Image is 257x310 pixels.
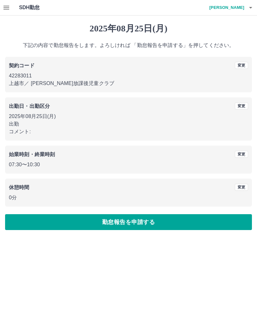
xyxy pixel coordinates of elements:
button: 勤怠報告を申請する [5,214,252,230]
p: 2025年08月25日(月) [9,113,248,120]
p: 下記の内容で勤怠報告をします。よろしければ 「勤怠報告を申請する」を押してください。 [5,42,252,49]
button: 変更 [235,151,248,158]
b: 契約コード [9,63,35,68]
p: 07:30 〜 10:30 [9,161,248,168]
p: 0分 [9,194,248,201]
b: 出勤日・出勤区分 [9,103,50,109]
p: 上越市 ／ [PERSON_NAME]放課後児童クラブ [9,80,248,87]
p: 出勤 [9,120,248,128]
button: 変更 [235,62,248,69]
b: 始業時刻・終業時刻 [9,152,55,157]
p: 42283011 [9,72,248,80]
button: 変更 [235,184,248,191]
button: 変更 [235,102,248,109]
p: コメント: [9,128,248,135]
b: 休憩時間 [9,185,30,190]
h1: 2025年08月25日(月) [5,23,252,34]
